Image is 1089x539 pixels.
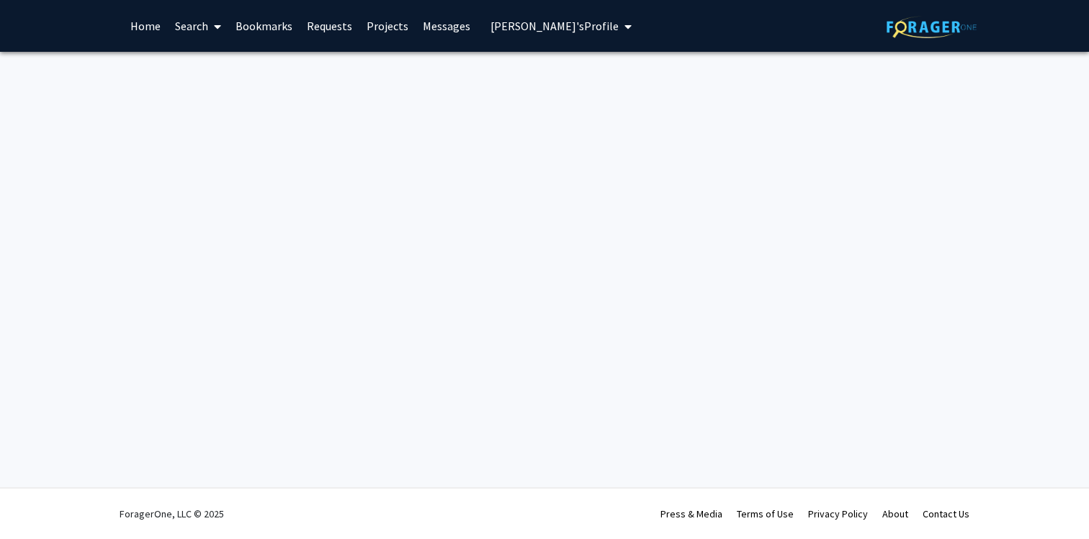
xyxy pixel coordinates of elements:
[228,1,300,51] a: Bookmarks
[923,507,969,520] a: Contact Us
[120,489,224,539] div: ForagerOne, LLC © 2025
[887,16,977,38] img: ForagerOne Logo
[808,507,868,520] a: Privacy Policy
[737,507,794,520] a: Terms of Use
[359,1,416,51] a: Projects
[660,507,722,520] a: Press & Media
[416,1,478,51] a: Messages
[123,1,168,51] a: Home
[882,507,908,520] a: About
[168,1,228,51] a: Search
[490,19,619,33] span: [PERSON_NAME]'s Profile
[300,1,359,51] a: Requests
